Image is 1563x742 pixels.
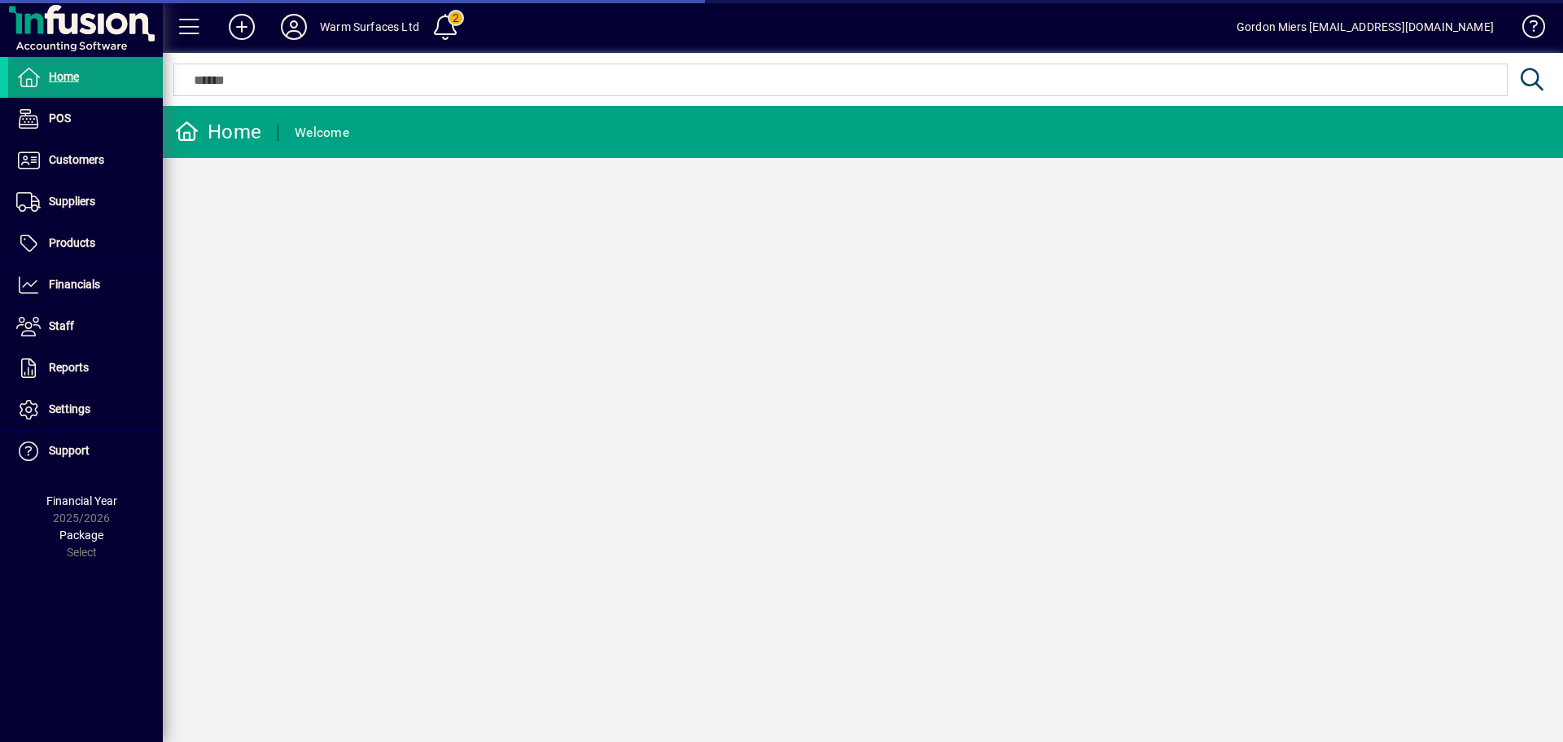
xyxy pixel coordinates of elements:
span: Reports [49,361,89,374]
div: Welcome [295,120,349,146]
a: Staff [8,306,163,347]
button: Add [216,12,268,42]
div: Warm Surfaces Ltd [320,14,419,40]
span: Customers [49,153,104,166]
div: Home [175,119,261,145]
span: Suppliers [49,195,95,208]
span: Home [49,70,79,83]
button: Profile [268,12,320,42]
a: Customers [8,140,163,181]
div: Gordon Miers [EMAIL_ADDRESS][DOMAIN_NAME] [1237,14,1494,40]
a: Knowledge Base [1510,3,1543,56]
a: Financials [8,265,163,305]
a: Reports [8,348,163,389]
a: POS [8,99,163,139]
span: Products [49,236,95,249]
span: Staff [49,319,74,332]
span: Package [59,529,103,542]
span: Settings [49,402,90,415]
span: POS [49,112,71,125]
a: Support [8,431,163,472]
span: Support [49,444,90,457]
a: Settings [8,389,163,430]
a: Suppliers [8,182,163,222]
span: Financials [49,278,100,291]
a: Products [8,223,163,264]
span: Financial Year [46,494,117,507]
